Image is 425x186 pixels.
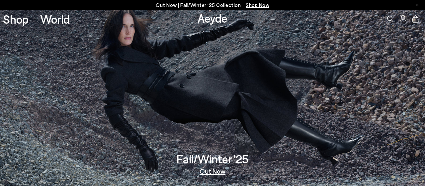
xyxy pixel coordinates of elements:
[246,2,269,8] span: Navigate to /collections/new-in
[3,13,29,25] a: Shop
[156,1,269,9] p: Out Now | Fall/Winter ‘25 Collection
[412,15,419,23] a: 0
[198,11,227,25] a: Aeyde
[177,153,249,165] h3: Fall/Winter '25
[419,17,422,21] span: 0
[200,168,225,174] a: Out Now
[40,13,70,25] a: World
